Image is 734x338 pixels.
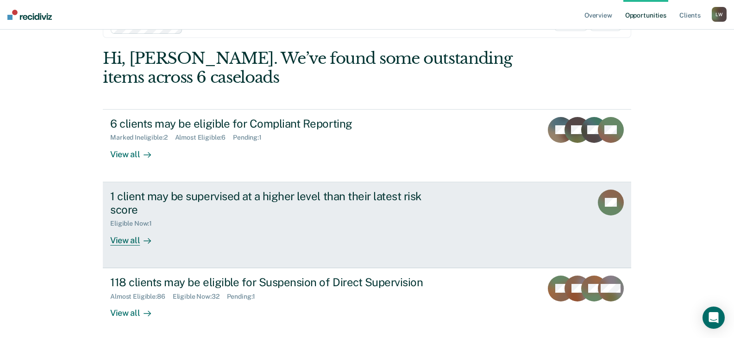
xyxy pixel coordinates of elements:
[110,220,159,227] div: Eligible Now : 1
[103,49,526,87] div: Hi, [PERSON_NAME]. We’ve found some outstanding items across 6 caseloads
[173,293,227,301] div: Eligible Now : 32
[110,293,173,301] div: Almost Eligible : 86
[110,300,162,318] div: View all
[110,141,162,160] div: View all
[175,134,233,141] div: Almost Eligible : 6
[103,182,631,268] a: 1 client may be supervised at a higher level than their latest risk scoreEligible Now:1View all
[110,134,175,141] div: Marked Ineligible : 2
[233,134,269,141] div: Pending : 1
[103,109,631,182] a: 6 clients may be eligible for Compliant ReportingMarked Ineligible:2Almost Eligible:6Pending:1Vie...
[703,307,725,329] div: Open Intercom Messenger
[7,10,52,20] img: Recidiviz
[227,293,263,301] div: Pending : 1
[712,7,727,22] div: L W
[110,276,435,289] div: 118 clients may be eligible for Suspension of Direct Supervision
[110,190,435,216] div: 1 client may be supervised at a higher level than their latest risk score
[712,7,727,22] button: LW
[110,117,435,130] div: 6 clients may be eligible for Compliant Reporting
[110,227,162,246] div: View all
